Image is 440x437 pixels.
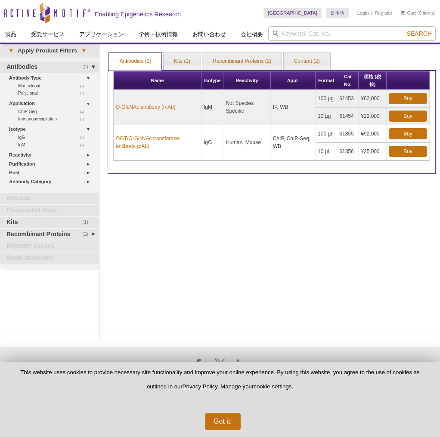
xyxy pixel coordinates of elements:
[116,135,199,150] a: OGT/O-GlcNAc transferase antibody (pAb)
[114,71,201,90] th: Name
[235,26,268,43] a: 会社概要
[133,26,183,43] a: 学術・技術情報
[202,53,282,70] a: Recombinant Proteins (2)
[95,10,181,18] h2: Enabling Epigenetics Research
[263,8,322,18] a: [GEOGRAPHIC_DATA]
[223,90,270,125] td: Not Species Specific
[80,108,89,115] span: (1)
[80,89,89,97] span: (1)
[407,30,432,37] span: Search
[201,125,224,160] td: IgG
[316,71,337,90] th: Format
[337,71,359,90] th: Cat No.
[18,108,89,115] a: (1)ChIP-Seq
[359,143,387,160] td: ¥25,000
[389,93,427,104] a: Buy
[389,128,427,139] a: Buy
[187,26,231,43] a: お問い合わせ
[316,143,337,160] td: 10 µl
[9,177,94,186] a: Antibody Category
[9,151,94,160] a: Reactivity
[271,90,316,125] td: IP, WB
[359,125,387,143] td: ¥92,000
[201,90,224,125] td: IgM
[337,143,359,160] td: 61356
[9,160,94,169] a: Purification
[82,62,93,73] span: (2)
[254,383,291,390] button: cookie settings
[201,71,224,90] th: Isotype
[371,8,372,18] li: |
[337,108,359,125] td: 61454
[80,115,89,123] span: (1)
[116,103,176,111] a: O-GlcNAc antibody (mAb)
[401,8,436,18] li: (0 items)
[337,125,359,143] td: 61355
[74,26,129,43] a: アプリケーション
[18,134,89,141] a: (1)IgG
[80,134,89,141] span: (1)
[18,115,89,123] a: (1)Immunoprecipitation
[268,26,436,41] input: Keyword, Cat. No.
[18,141,89,148] a: (1)IgM
[284,53,330,70] a: Content (2)
[9,74,94,83] a: Antibody Type
[404,30,434,37] button: Search
[82,217,93,228] span: (1)
[9,125,94,134] a: Isotype
[109,53,161,70] a: Antibodies (2)
[18,89,89,97] a: (1)Polyclonal
[316,90,337,108] td: 100 µg
[359,71,387,90] th: 価格 (税抜)
[271,125,316,160] td: ChIP, ChIP-Seq, WB
[401,10,405,15] img: Your Cart
[375,10,392,16] a: Register
[80,141,89,148] span: (1)
[9,168,94,177] a: Host
[205,413,241,430] button: Got it!
[14,369,426,397] p: This website uses cookies to provide necessary site functionality and improve your online experie...
[401,10,416,16] a: Cart
[316,108,337,125] td: 10 µg
[18,82,89,89] a: (1)Monoclonal
[26,26,70,43] a: 受託サービス
[82,229,93,240] span: (2)
[316,125,337,143] td: 100 µl
[357,10,369,16] a: Login
[359,108,387,125] td: ¥22,000
[164,53,201,70] a: Kits (1)
[389,111,427,122] a: Buy
[223,71,270,90] th: Reactivity
[4,47,18,55] span: ▾
[183,383,217,390] a: Privacy Policy
[337,90,359,108] td: 61453
[80,82,89,89] span: (1)
[77,47,90,55] span: ▾
[326,8,349,18] a: 日本語
[271,71,316,90] th: Appl.
[223,125,270,160] td: Human, Mouse
[359,90,387,108] td: ¥62,000
[389,146,427,157] a: Buy
[9,99,94,108] a: Application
